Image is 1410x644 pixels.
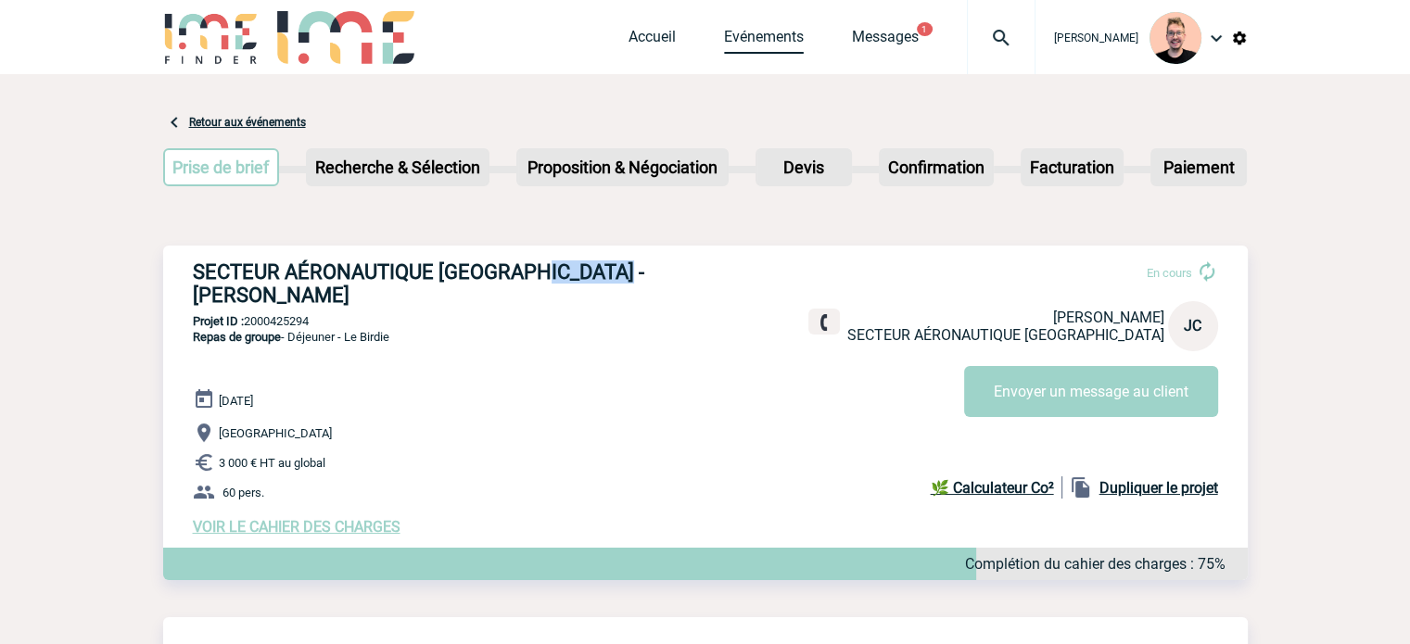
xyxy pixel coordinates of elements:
p: Confirmation [881,150,992,184]
b: 🌿 Calculateur Co² [931,479,1054,497]
img: fixe.png [816,314,832,331]
a: 🌿 Calculateur Co² [931,476,1062,499]
span: SECTEUR AÉRONAUTIQUE [GEOGRAPHIC_DATA] [847,326,1164,344]
p: Proposition & Négociation [518,150,727,184]
span: [GEOGRAPHIC_DATA] [219,426,332,440]
p: Facturation [1023,150,1122,184]
img: IME-Finder [163,11,260,64]
a: Accueil [629,28,676,54]
img: 129741-1.png [1150,12,1201,64]
h3: SECTEUR AÉRONAUTIQUE [GEOGRAPHIC_DATA] - [PERSON_NAME] [193,260,749,307]
a: VOIR LE CAHIER DES CHARGES [193,518,400,536]
span: [PERSON_NAME] [1054,32,1138,44]
p: Recherche & Sélection [308,150,488,184]
span: JC [1184,317,1201,335]
b: Projet ID : [193,314,244,328]
span: [DATE] [219,394,253,408]
span: 3 000 € HT au global [219,456,325,470]
span: En cours [1147,266,1192,280]
img: file_copy-black-24dp.png [1070,476,1092,499]
button: 1 [917,22,933,36]
span: - Déjeuner - Le Birdie [193,330,389,344]
p: 2000425294 [163,314,1248,328]
p: Paiement [1152,150,1245,184]
p: Prise de brief [165,150,278,184]
b: Dupliquer le projet [1099,479,1218,497]
a: Messages [852,28,919,54]
span: Repas de groupe [193,330,281,344]
a: Retour aux événements [189,116,306,129]
p: Devis [757,150,850,184]
a: Evénements [724,28,804,54]
span: 60 pers. [222,486,264,499]
span: [PERSON_NAME] [1053,309,1164,326]
button: Envoyer un message au client [964,366,1218,417]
